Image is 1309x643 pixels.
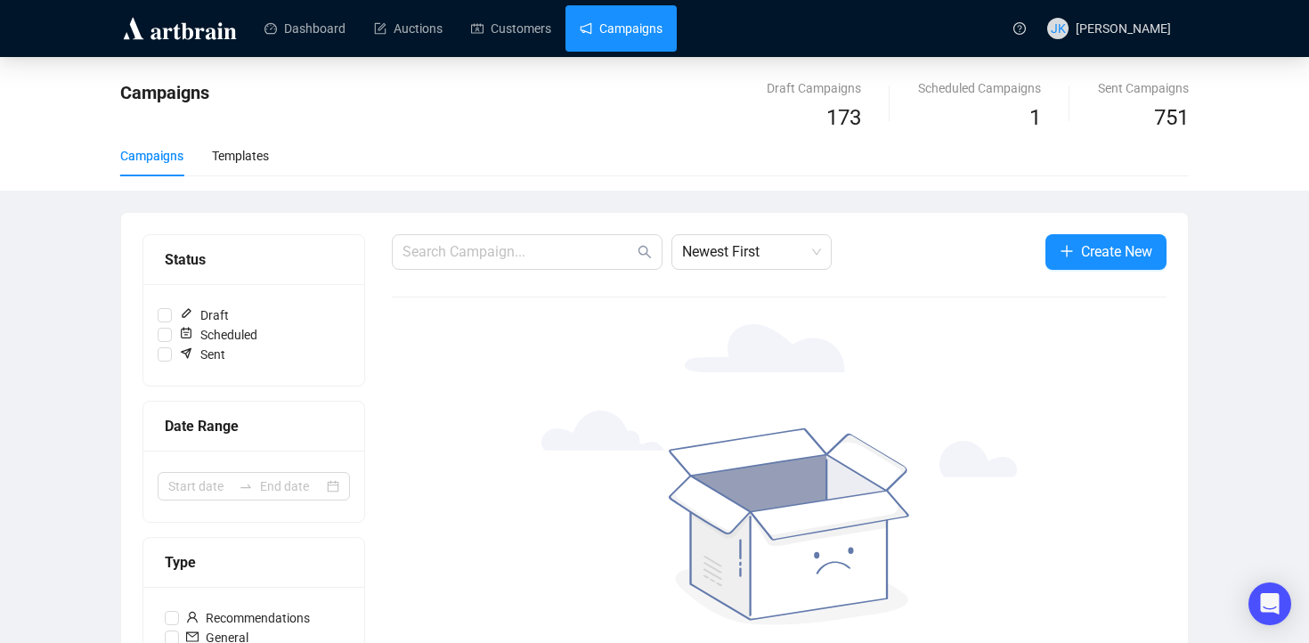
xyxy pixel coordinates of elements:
div: Sent Campaigns [1098,78,1189,98]
a: Auctions [374,5,443,52]
span: Scheduled [172,325,264,345]
div: Open Intercom Messenger [1248,582,1291,625]
div: Templates [212,146,269,166]
a: Campaigns [580,5,663,52]
span: Recommendations [179,608,317,628]
span: to [239,479,253,493]
span: plus [1060,244,1074,258]
span: 751 [1154,105,1189,130]
a: Dashboard [264,5,346,52]
span: question-circle [1013,22,1026,35]
span: [PERSON_NAME] [1076,21,1171,36]
button: Create New [1045,234,1167,270]
img: sadBox.svg [541,324,1018,625]
div: Status [165,248,343,271]
input: Search Campaign... [402,241,634,263]
span: Draft [172,305,236,325]
div: Campaigns [120,146,183,166]
input: End date [260,476,323,496]
span: 1 [1029,105,1041,130]
span: JK [1051,19,1066,38]
span: Newest First [682,235,821,269]
span: swap-right [239,479,253,493]
div: Scheduled Campaigns [918,78,1041,98]
a: Customers [471,5,551,52]
span: 173 [826,105,861,130]
span: mail [186,631,199,643]
span: Sent [172,345,232,364]
span: Campaigns [120,82,209,103]
span: Create New [1081,240,1152,263]
div: Draft Campaigns [767,78,861,98]
div: Date Range [165,415,343,437]
span: user [186,611,199,623]
input: Start date [168,476,232,496]
span: search [638,245,652,259]
img: logo [120,14,240,43]
div: Type [165,551,343,574]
